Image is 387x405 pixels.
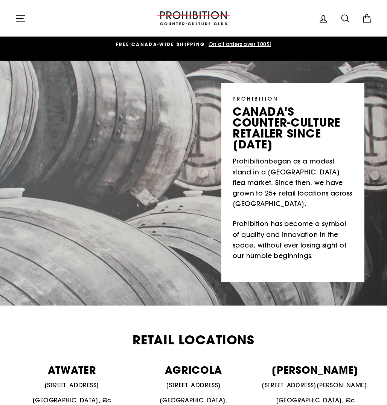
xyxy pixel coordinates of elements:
[17,40,370,49] a: FREE CANADA-WIDE SHIPPING On all orders over 100$!
[156,11,231,25] img: PROHIBITION COUNTER-CULTURE CLUB
[233,95,353,102] p: PROHIBITION
[137,381,250,390] p: [STREET_ADDRESS]
[15,381,128,390] p: [STREET_ADDRESS]
[15,334,372,346] h2: Retail Locations
[116,41,205,47] span: FREE CANADA-WIDE SHIPPING
[15,365,128,375] p: ATWATER
[233,106,353,150] p: canada's counter-culture retailer since [DATE]
[137,365,250,375] p: AGRICOLA
[259,381,372,390] p: [STREET_ADDRESS][PERSON_NAME],
[233,219,353,261] p: Prohibition has become a symbol of quality and innovation in the space, without ever losing sight...
[207,41,271,47] span: On all orders over 100$!
[233,156,353,209] p: began as a modest stand in a [GEOGRAPHIC_DATA] flea market. Since then, we have grown to 25+ reta...
[259,365,372,375] p: [PERSON_NAME]
[233,156,268,167] a: Prohibition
